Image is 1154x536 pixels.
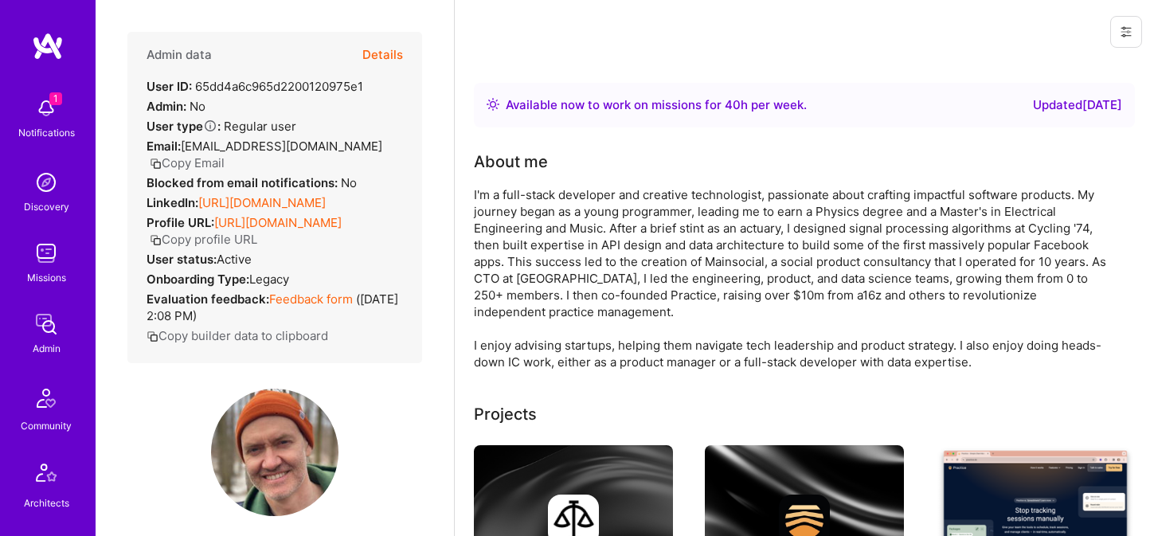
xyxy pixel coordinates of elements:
img: teamwork [30,237,62,269]
h4: Admin data [147,48,212,62]
img: admin teamwork [30,308,62,340]
img: User Avatar [211,389,338,516]
strong: User status: [147,252,217,267]
div: ( [DATE] 2:08 PM ) [147,291,403,324]
img: logo [32,32,64,61]
div: Updated [DATE] [1033,96,1122,115]
span: Active [217,252,252,267]
div: Discovery [24,198,69,215]
i: icon Copy [147,331,158,342]
strong: User ID: [147,79,192,94]
div: About me [474,150,548,174]
span: [EMAIL_ADDRESS][DOMAIN_NAME] [181,139,382,154]
a: [URL][DOMAIN_NAME] [214,215,342,230]
i: icon Copy [150,158,162,170]
strong: User type : [147,119,221,134]
i: icon Copy [150,234,162,246]
strong: Blocked from email notifications: [147,175,341,190]
div: 65dd4a6c965d2200120975e1 [147,78,363,95]
a: [URL][DOMAIN_NAME] [198,195,326,210]
img: discovery [30,166,62,198]
div: Available now to work on missions for h per week . [506,96,807,115]
strong: Profile URL: [147,215,214,230]
a: Feedback form [269,291,353,307]
div: Architects [24,495,69,511]
strong: LinkedIn: [147,195,198,210]
div: Missions [27,269,66,286]
div: I'm a full-stack developer and creative technologist, passionate about crafting impactful softwar... [474,186,1111,370]
button: Details [362,32,403,78]
div: Regular user [147,118,296,135]
img: Community [27,379,65,417]
img: Architects [27,456,65,495]
img: bell [30,92,62,124]
div: Projects [474,402,537,426]
div: No [147,98,205,115]
button: Copy Email [150,155,225,171]
div: Notifications [18,124,75,141]
i: Help [203,119,217,133]
div: Admin [33,340,61,357]
span: 1 [49,92,62,105]
img: Availability [487,98,499,111]
span: legacy [249,272,289,287]
div: Community [21,417,72,434]
div: No [147,174,357,191]
span: 40 [725,97,741,112]
strong: Evaluation feedback: [147,291,269,307]
strong: Onboarding Type: [147,272,249,287]
button: Copy profile URL [150,231,257,248]
strong: Email: [147,139,181,154]
button: Copy builder data to clipboard [147,327,328,344]
strong: Admin: [147,99,186,114]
